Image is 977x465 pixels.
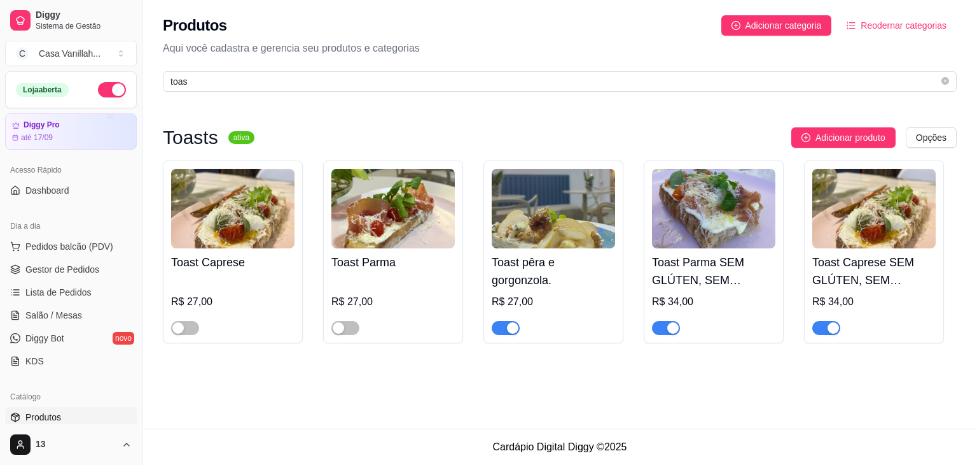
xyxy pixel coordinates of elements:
div: Acesso Rápido [5,160,137,180]
span: C [16,47,29,60]
div: R$ 27,00 [331,294,455,310]
a: Dashboard [5,180,137,201]
div: R$ 27,00 [492,294,615,310]
span: Diggy [36,10,132,21]
span: Salão / Mesas [25,309,82,322]
h2: Produtos [163,15,227,36]
span: KDS [25,355,44,368]
p: Aqui você cadastra e gerencia seu produtos e categorias [163,41,957,56]
span: Sistema de Gestão [36,21,132,31]
button: Alterar Status [98,82,126,97]
h3: Toasts [163,130,218,145]
span: plus-circle [801,133,810,142]
h4: Toast Parma SEM GLÚTEN, SEM LACTOSE, SEM AÇÚCAR [652,254,775,289]
span: Dashboard [25,184,69,197]
div: R$ 34,00 [652,294,775,310]
img: product-image [812,169,936,248]
span: ordered-list [847,21,856,30]
div: R$ 34,00 [812,294,936,310]
div: Dia a dia [5,216,137,236]
div: Catálogo [5,387,137,407]
a: Salão / Mesas [5,305,137,325]
h4: Toast Caprese [171,254,294,271]
h4: Toast pêra e gorgonzola. [492,254,615,289]
sup: ativa [228,131,254,144]
button: Select a team [5,41,137,66]
input: Buscar por nome ou código do produto [170,75,939,89]
a: Diggy Proaté 17/09 [5,113,137,150]
img: product-image [171,169,294,248]
a: Gestor de Pedidos [5,259,137,280]
span: Adicionar produto [815,131,885,145]
div: Loja aberta [16,83,69,97]
button: Adicionar categoria [721,15,832,36]
img: product-image [652,169,775,248]
article: Diggy Pro [24,120,60,130]
footer: Cardápio Digital Diggy © 2025 [142,429,977,465]
span: close-circle [941,77,949,85]
img: product-image [492,169,615,248]
span: Lista de Pedidos [25,286,92,299]
span: Diggy Bot [25,332,64,345]
h4: Toast Parma [331,254,455,271]
div: Casa Vanillah ... [39,47,100,60]
a: Produtos [5,407,137,427]
span: Gestor de Pedidos [25,263,99,276]
span: Adicionar categoria [745,18,822,32]
span: Opções [916,131,946,145]
a: Diggy Botnovo [5,328,137,348]
span: plus-circle [731,21,740,30]
a: DiggySistema de Gestão [5,5,137,36]
span: Produtos [25,411,61,424]
a: KDS [5,351,137,371]
article: até 17/09 [21,132,53,143]
span: Reodernar categorias [861,18,946,32]
button: Pedidos balcão (PDV) [5,236,137,257]
span: 13 [36,439,116,450]
button: Reodernar categorias [836,15,957,36]
button: Adicionar produto [791,127,896,148]
h4: Toast Caprese SEM GLÚTEN, SEM LACTOSE, SEM AÇÚCAR [812,254,936,289]
div: R$ 27,00 [171,294,294,310]
img: product-image [331,169,455,248]
span: Pedidos balcão (PDV) [25,240,113,253]
button: 13 [5,429,137,460]
a: Lista de Pedidos [5,282,137,303]
button: Opções [906,127,957,148]
span: close-circle [941,76,949,88]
